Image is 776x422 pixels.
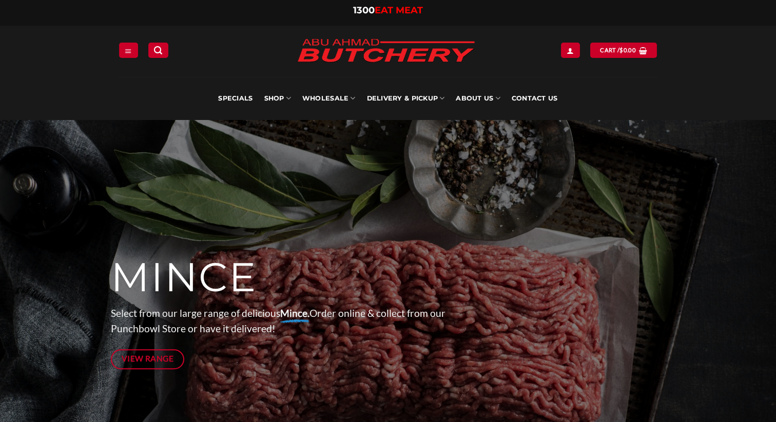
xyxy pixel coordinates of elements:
[111,307,445,335] span: Select from our large range of delicious Order online & collect from our Punchbowl Store or have ...
[264,77,291,120] a: SHOP
[590,43,656,57] a: View cart
[122,352,174,365] span: View Range
[512,77,558,120] a: Contact Us
[302,77,356,120] a: Wholesale
[367,77,445,120] a: Delivery & Pickup
[456,77,500,120] a: About Us
[619,46,623,55] span: $
[288,32,483,71] img: Abu Ahmad Butchery
[353,5,423,16] a: 1300EAT MEAT
[375,5,423,16] span: EAT MEAT
[561,43,579,57] a: Login
[218,77,253,120] a: Specials
[619,47,636,53] bdi: 0.00
[148,43,168,57] a: Search
[111,253,257,302] span: MINCE
[353,5,375,16] span: 1300
[280,307,309,319] strong: Mince.
[600,46,636,55] span: Cart /
[119,43,138,57] a: Menu
[111,349,184,369] a: View Range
